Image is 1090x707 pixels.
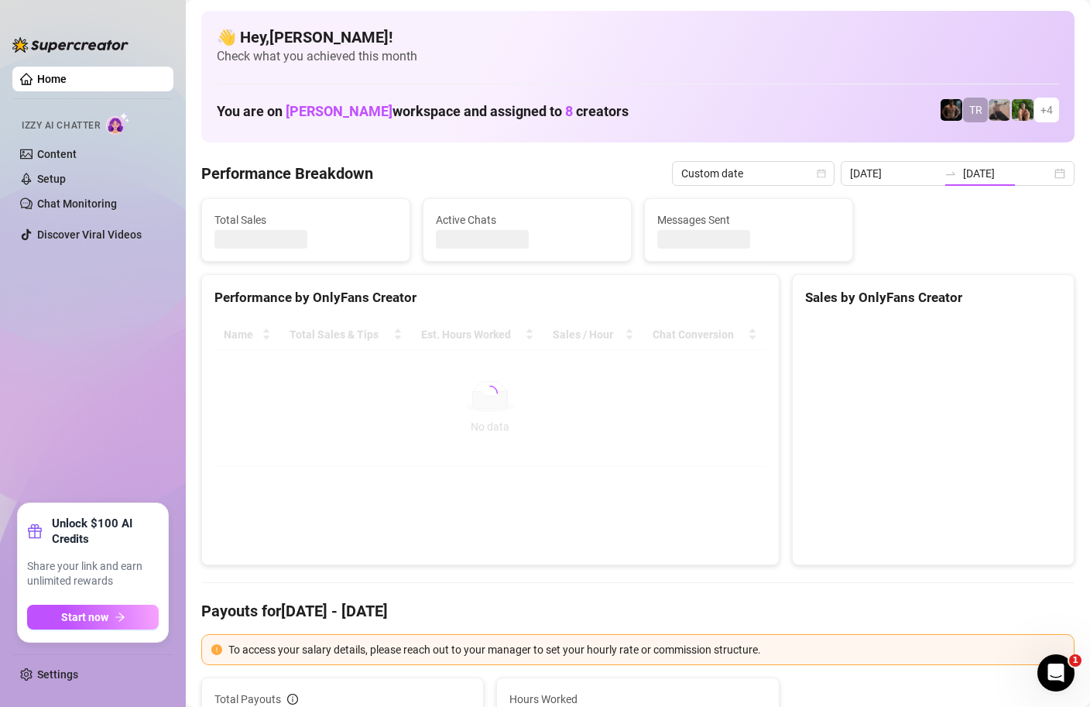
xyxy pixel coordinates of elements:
[12,37,129,53] img: logo-BBDzfeDw.svg
[565,103,573,119] span: 8
[681,162,825,185] span: Custom date
[37,197,117,210] a: Chat Monitoring
[61,611,108,623] span: Start now
[217,103,629,120] h1: You are on workspace and assigned to creators
[286,103,392,119] span: [PERSON_NAME]
[106,112,130,135] img: AI Chatter
[944,167,957,180] span: to
[37,148,77,160] a: Content
[214,211,397,228] span: Total Sales
[228,641,1064,658] div: To access your salary details, please reach out to your manager to set your hourly rate or commis...
[1012,99,1033,121] img: Nathaniel
[436,211,619,228] span: Active Chats
[941,99,962,121] img: Trent
[37,228,142,241] a: Discover Viral Videos
[52,516,159,547] strong: Unlock $100 AI Credits
[37,173,66,185] a: Setup
[944,167,957,180] span: swap-right
[27,605,159,630] button: Start nowarrow-right
[817,169,826,178] span: calendar
[22,118,100,133] span: Izzy AI Chatter
[989,99,1010,121] img: LC
[657,211,840,228] span: Messages Sent
[963,165,1051,182] input: End date
[1069,654,1081,667] span: 1
[27,523,43,539] span: gift
[201,163,373,184] h4: Performance Breakdown
[211,644,222,655] span: exclamation-circle
[287,694,298,705] span: info-circle
[115,612,125,623] span: arrow-right
[201,600,1075,622] h4: Payouts for [DATE] - [DATE]
[969,101,982,118] span: TR
[217,48,1059,65] span: Check what you achieved this month
[1037,654,1075,692] iframe: Intercom live chat
[805,287,1061,308] div: Sales by OnlyFans Creator
[214,287,766,308] div: Performance by OnlyFans Creator
[1040,101,1053,118] span: + 4
[482,385,499,402] span: loading
[27,559,159,589] span: Share your link and earn unlimited rewards
[217,26,1059,48] h4: 👋 Hey, [PERSON_NAME] !
[37,668,78,681] a: Settings
[37,73,67,85] a: Home
[850,165,938,182] input: Start date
